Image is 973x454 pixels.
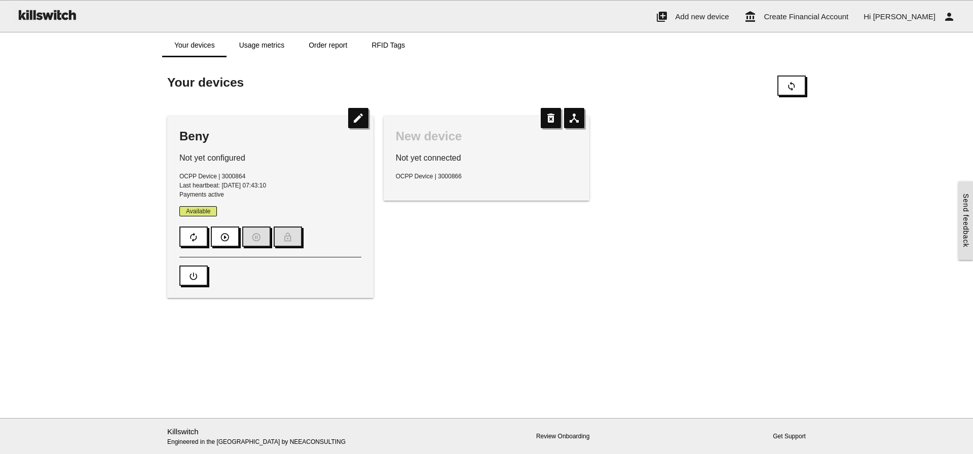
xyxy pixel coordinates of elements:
[189,267,199,286] i: power_settings_new
[777,75,806,96] button: sync
[396,173,462,180] span: OCPP Device | 3000866
[787,77,797,96] i: sync
[211,226,239,247] button: play_circle_outline
[179,152,361,164] p: Not yet configured
[958,181,973,259] a: Send feedback
[179,266,208,286] button: power_settings_new
[536,433,589,440] a: Review Onboarding
[179,173,245,180] span: OCPP Device | 3000864
[359,33,417,57] a: RFID Tags
[189,228,199,247] i: autorenew
[296,33,359,57] a: Order report
[396,152,578,164] p: Not yet connected
[162,33,227,57] a: Your devices
[744,1,757,33] i: account_balance
[179,226,208,247] button: autorenew
[227,33,296,57] a: Usage metrics
[167,427,199,436] a: Killswitch
[179,191,224,198] span: Payments active
[348,108,368,128] i: edit
[943,1,955,33] i: person
[179,128,361,144] div: Beny
[773,433,806,440] a: Get Support
[396,128,578,144] div: New device
[656,1,668,33] i: add_to_photos
[864,12,871,21] span: Hi
[15,1,78,29] img: ks-logo-black-160-b.png
[564,108,584,128] i: device_hub
[541,108,561,128] i: delete_forever
[764,12,849,21] span: Create Financial Account
[179,206,217,216] span: Available
[167,426,373,447] p: Engineered in the [GEOGRAPHIC_DATA] by NEEACONSULTING
[676,12,729,21] span: Add new device
[179,182,266,189] span: Last heartbeat: [DATE] 07:43:10
[873,12,935,21] span: [PERSON_NAME]
[167,75,244,89] span: Your devices
[220,228,230,247] i: play_circle_outline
